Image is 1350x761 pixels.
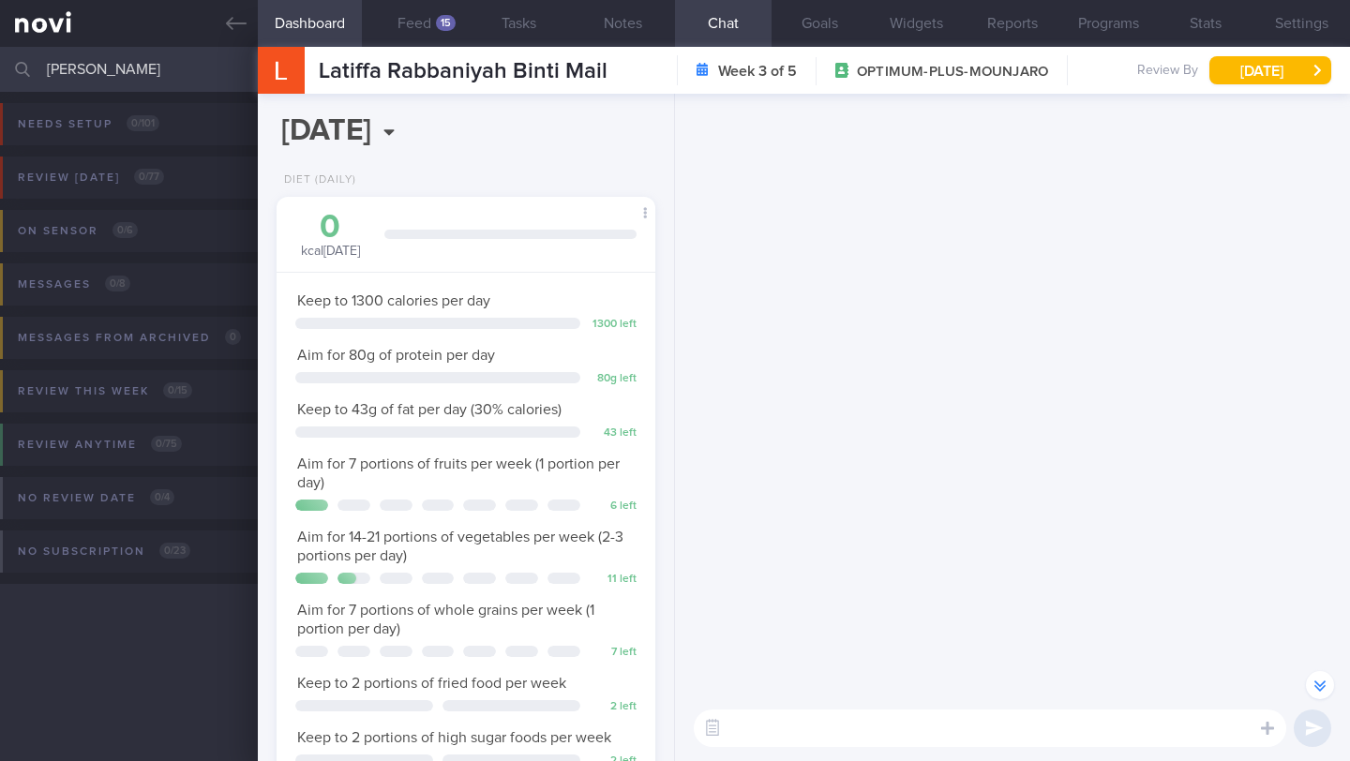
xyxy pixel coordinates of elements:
[13,112,164,137] div: Needs setup
[590,646,637,660] div: 7 left
[297,348,495,363] span: Aim for 80g of protein per day
[857,63,1048,82] span: OPTIMUM-PLUS-MOUNJARO
[590,426,637,440] div: 43 left
[13,432,187,457] div: Review anytime
[13,485,179,511] div: No review date
[277,173,356,187] div: Diet (Daily)
[590,500,637,514] div: 6 left
[297,402,562,417] span: Keep to 43g of fat per day (30% calories)
[13,379,197,404] div: Review this week
[297,676,566,691] span: Keep to 2 portions of fried food per week
[13,325,246,351] div: Messages from Archived
[297,730,611,745] span: Keep to 2 portions of high sugar foods per week
[105,276,130,291] span: 0 / 8
[1137,63,1198,80] span: Review By
[590,318,637,332] div: 1300 left
[590,700,637,714] div: 2 left
[718,62,797,81] strong: Week 3 of 5
[225,329,241,345] span: 0
[13,165,169,190] div: Review [DATE]
[295,211,366,244] div: 0
[150,489,174,505] span: 0 / 4
[13,272,135,297] div: Messages
[163,382,192,398] span: 0 / 15
[436,15,456,31] div: 15
[319,60,607,82] span: Latiffa Rabbaniyah Binti Mail
[151,436,182,452] span: 0 / 75
[13,539,195,564] div: No subscription
[295,211,366,261] div: kcal [DATE]
[590,372,637,386] div: 80 g left
[112,222,138,238] span: 0 / 6
[297,293,490,308] span: Keep to 1300 calories per day
[297,603,594,636] span: Aim for 7 portions of whole grains per week (1 portion per day)
[297,456,620,490] span: Aim for 7 portions of fruits per week (1 portion per day)
[590,573,637,587] div: 11 left
[134,169,164,185] span: 0 / 77
[159,543,190,559] span: 0 / 23
[127,115,159,131] span: 0 / 101
[1209,56,1331,84] button: [DATE]
[13,218,142,244] div: On sensor
[297,530,623,563] span: Aim for 14-21 portions of vegetables per week (2-3 portions per day)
